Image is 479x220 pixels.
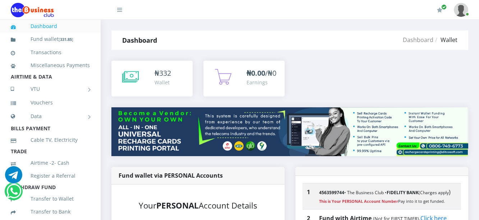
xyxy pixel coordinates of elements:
[156,200,199,211] b: PERSONAL
[441,4,447,10] span: Renew/Upgrade Subscription
[319,198,398,204] strong: This is Your PERSONAL Account Number
[119,172,223,179] strong: Fund wallet via PERSONAL Accounts
[11,94,90,111] a: Vouchers
[6,188,21,200] a: Chat for support
[11,191,90,207] a: Transfer to Wallet
[319,189,449,196] small: • The Business Club • (Charges apply
[155,68,171,79] div: ₦
[111,107,468,156] img: multitenant_rcp.png
[387,189,419,196] b: FIDELITY BANK
[122,36,157,45] strong: Dashboard
[247,68,265,78] b: ₦0.00
[319,198,445,204] small: Pay into it to get funded.
[11,203,90,220] a: Transfer to Bank
[11,107,90,125] a: Data
[247,68,276,78] span: /₦0
[11,132,90,148] a: Cable TV, Electricity
[11,18,90,34] a: Dashboard
[433,36,457,44] li: Wallet
[11,80,90,98] a: VTU
[139,200,257,211] small: Your Account Details
[59,37,73,42] small: [ ]
[315,183,461,210] td: )
[11,3,54,17] img: Logo
[11,44,90,61] a: Transactions
[454,3,468,17] img: User
[5,172,22,183] a: Chat for support
[203,61,285,97] a: ₦0.00/₦0 Earnings
[159,68,171,78] span: 332
[11,155,90,171] a: Airtime -2- Cash
[437,7,442,13] i: Renew/Upgrade Subscription
[319,189,344,196] b: 4563599744
[11,57,90,74] a: Miscellaneous Payments
[11,168,90,184] a: Register a Referral
[60,37,72,42] b: 331.85
[303,183,315,210] th: 1
[403,36,433,44] a: Dashboard
[155,79,171,86] div: Wallet
[11,31,90,48] a: Fund wallet[331.85]
[247,79,276,86] div: Earnings
[111,61,193,97] a: ₦332 Wallet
